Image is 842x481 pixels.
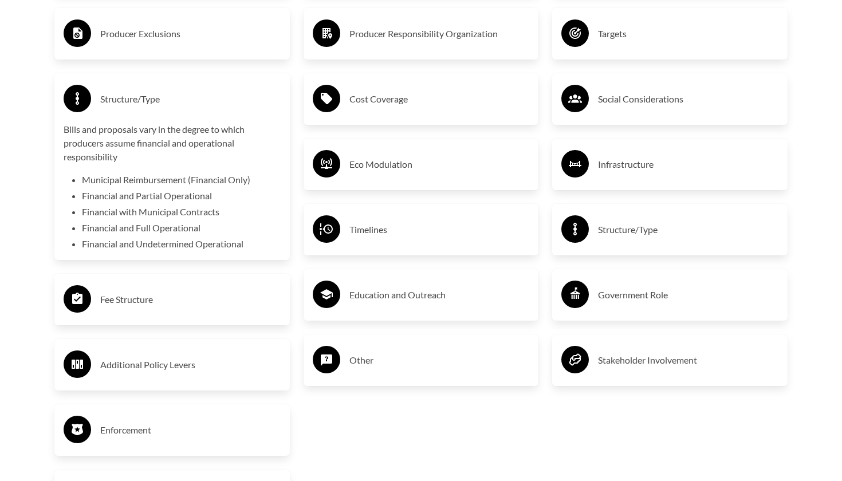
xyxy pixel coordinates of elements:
h3: Timelines [349,220,530,239]
h3: Cost Coverage [349,90,530,108]
h3: Fee Structure [100,290,281,309]
h3: Other [349,351,530,369]
li: Financial and Partial Operational [82,189,281,203]
li: Financial and Full Operational [82,221,281,235]
h3: Producer Exclusions [100,25,281,43]
h3: Infrastructure [598,155,778,174]
h3: Education and Outreach [349,286,530,304]
h3: Enforcement [100,421,281,439]
h3: Structure/Type [598,220,778,239]
li: Financial and Undetermined Operational [82,237,281,251]
h3: Government Role [598,286,778,304]
h3: Social Considerations [598,90,778,108]
p: Bills and proposals vary in the degree to which producers assume financial and operational respon... [64,123,281,164]
h3: Producer Responsibility Organization [349,25,530,43]
h3: Eco Modulation [349,155,530,174]
h3: Targets [598,25,778,43]
li: Municipal Reimbursement (Financial Only) [82,173,281,187]
h3: Additional Policy Levers [100,356,281,374]
li: Financial with Municipal Contracts [82,205,281,219]
h3: Structure/Type [100,90,281,108]
h3: Stakeholder Involvement [598,351,778,369]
